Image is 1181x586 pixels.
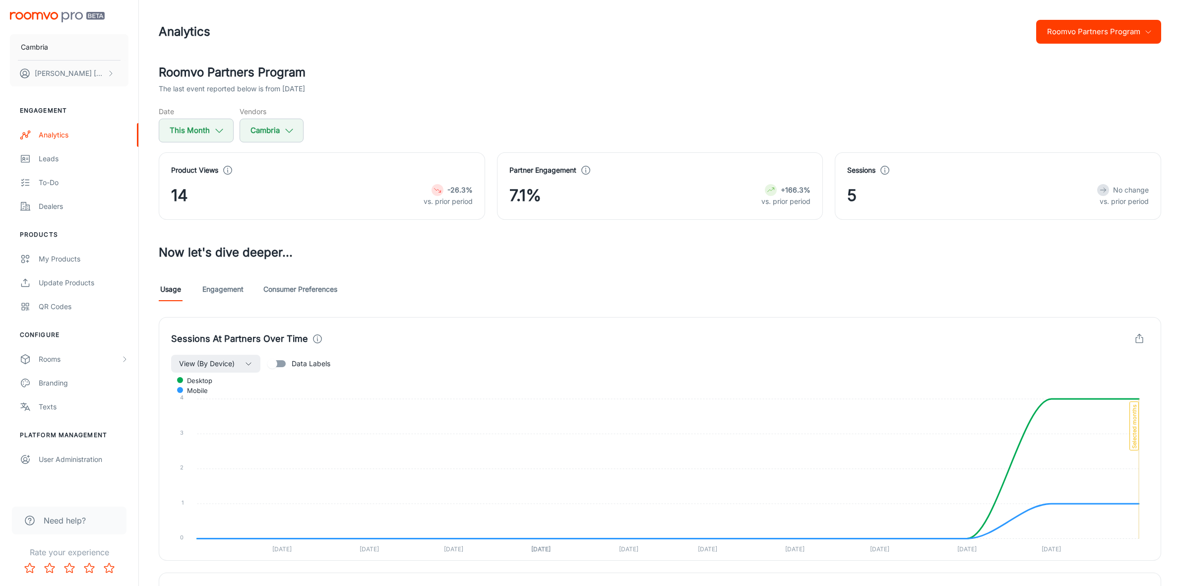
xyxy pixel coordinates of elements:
[180,464,184,471] tspan: 2
[39,177,128,188] div: To-do
[785,545,805,553] tspan: [DATE]
[39,254,128,264] div: My Products
[39,354,121,365] div: Rooms
[171,332,308,346] h4: Sessions At Partners Over Time
[20,558,40,578] button: Rate 1 star
[240,119,304,142] button: Cambria
[99,558,119,578] button: Rate 5 star
[60,558,79,578] button: Rate 3 star
[10,34,128,60] button: Cambria
[1036,20,1161,44] button: Roomvo Partners Program
[447,186,473,194] strong: -26.3%
[444,545,463,553] tspan: [DATE]
[39,401,128,412] div: Texts
[847,165,875,176] h4: Sessions
[35,68,105,79] p: [PERSON_NAME] [PERSON_NAME]
[159,83,305,94] p: The last event reported below is from [DATE]
[179,358,235,370] span: View (By Device)
[870,545,889,553] tspan: [DATE]
[698,545,717,553] tspan: [DATE]
[531,545,551,553] tspan: [DATE]
[159,119,234,142] button: This Month
[39,378,128,389] div: Branding
[39,277,128,288] div: Update Products
[39,454,128,465] div: User Administration
[159,244,1161,261] h3: Now let's dive deeper...
[180,534,184,541] tspan: 0
[159,277,183,301] a: Usage
[171,355,260,373] button: View (By Device)
[21,42,48,53] p: Cambria
[424,196,473,207] p: vs. prior period
[1097,196,1149,207] p: vs. prior period
[39,301,128,312] div: QR Codes
[509,184,541,207] span: 7.1%
[182,499,184,506] tspan: 1
[957,545,977,553] tspan: [DATE]
[180,394,184,401] tspan: 4
[263,277,337,301] a: Consumer Preferences
[44,515,86,526] span: Need help?
[10,61,128,86] button: [PERSON_NAME] [PERSON_NAME]
[180,429,184,436] tspan: 3
[79,558,99,578] button: Rate 4 star
[159,106,234,117] h5: Date
[39,201,128,212] div: Dealers
[202,277,244,301] a: Engagement
[781,186,810,194] strong: +166.3%
[1042,545,1061,553] tspan: [DATE]
[761,196,810,207] p: vs. prior period
[1113,186,1149,194] span: No change
[272,545,292,553] tspan: [DATE]
[8,546,130,558] p: Rate your experience
[159,64,1161,81] h2: Roomvo Partners Program
[619,545,638,553] tspan: [DATE]
[39,130,128,140] div: Analytics
[180,386,208,395] span: mobile
[10,12,105,22] img: Roomvo PRO Beta
[159,23,210,41] h1: Analytics
[509,165,576,176] h4: Partner Engagement
[171,184,188,207] span: 14
[240,106,304,117] h5: Vendors
[847,184,857,207] span: 5
[180,376,212,385] span: desktop
[39,153,128,164] div: Leads
[40,558,60,578] button: Rate 2 star
[292,358,330,369] span: Data Labels
[360,545,379,553] tspan: [DATE]
[171,165,218,176] h4: Product Views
